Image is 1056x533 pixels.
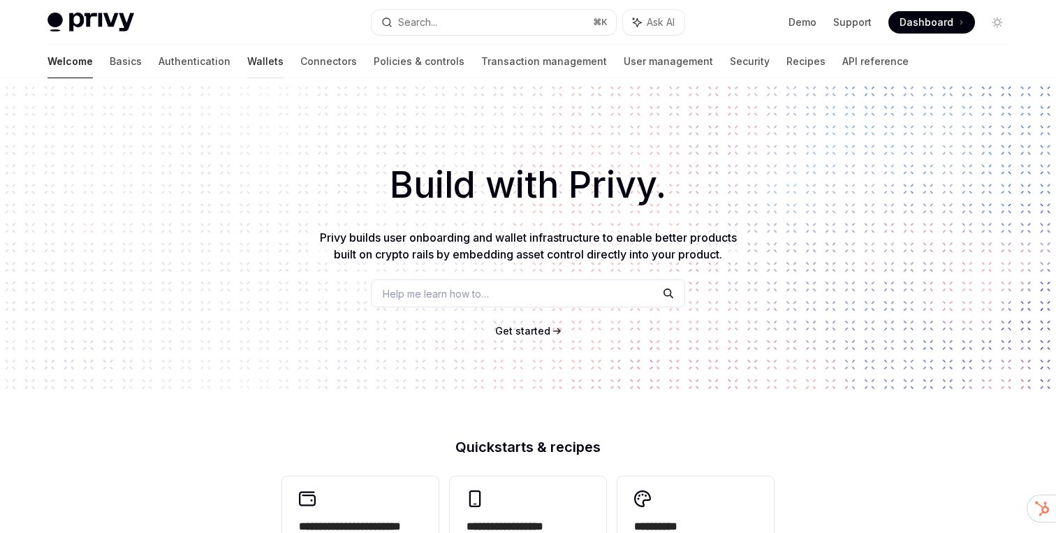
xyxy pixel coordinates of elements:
a: Connectors [300,45,357,78]
button: Ask AI [623,10,684,35]
a: API reference [842,45,909,78]
div: Search... [398,14,437,31]
a: Authentication [159,45,230,78]
a: Wallets [247,45,284,78]
button: Toggle dark mode [986,11,1009,34]
span: ⌘ K [593,17,608,28]
img: light logo [47,13,134,32]
span: Dashboard [900,15,953,29]
a: Support [833,15,872,29]
a: Welcome [47,45,93,78]
button: Search...⌘K [372,10,616,35]
a: Dashboard [888,11,975,34]
a: Policies & controls [374,45,464,78]
a: User management [624,45,713,78]
span: Privy builds user onboarding and wallet infrastructure to enable better products built on crypto ... [320,231,737,261]
span: Ask AI [647,15,675,29]
span: Help me learn how to… [383,286,489,301]
a: Security [730,45,770,78]
a: Transaction management [481,45,607,78]
a: Recipes [786,45,826,78]
h1: Build with Privy. [22,158,1034,212]
a: Demo [789,15,816,29]
h2: Quickstarts & recipes [282,440,774,454]
a: Get started [495,324,550,338]
a: Basics [110,45,142,78]
span: Get started [495,325,550,337]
